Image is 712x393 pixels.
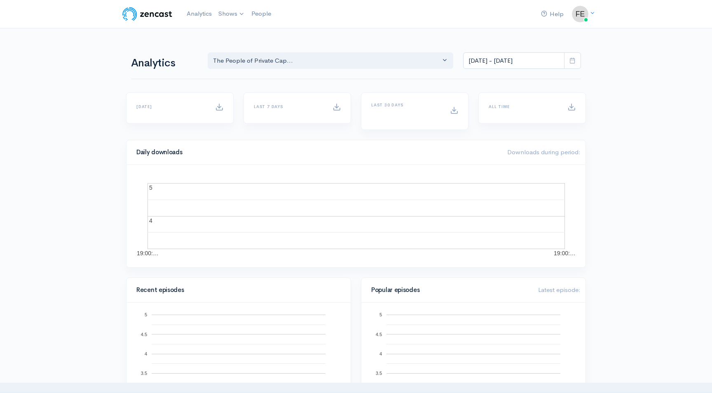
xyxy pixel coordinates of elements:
a: Shows [215,5,248,23]
h4: Recent episodes [136,287,336,294]
a: Help [538,5,567,23]
text: 4 [149,217,152,224]
div: The People of Private Cap... [213,56,440,66]
svg: A chart. [136,175,576,257]
text: 5 [379,312,382,317]
h6: Last 7 days [254,104,323,109]
text: 5 [149,184,152,191]
text: 4.5 [141,332,147,337]
h4: Popular episodes [371,287,528,294]
h6: Last 30 days [371,103,440,107]
img: ... [572,6,588,22]
text: 3.5 [376,371,382,376]
input: analytics date range selector [463,52,564,69]
button: The People of Private Cap... [208,52,453,69]
text: 4 [379,351,382,356]
h6: [DATE] [136,104,205,109]
a: Analytics [183,5,215,23]
text: 5 [145,312,147,317]
span: Downloads during period: [507,148,581,156]
h1: Analytics [131,57,198,69]
text: 19:00:… [554,250,576,257]
a: People [248,5,274,23]
text: 19:00:… [137,250,159,257]
span: Latest episode: [538,286,581,294]
text: 4.5 [376,332,382,337]
img: ZenCast Logo [121,6,173,22]
h4: Daily downloads [136,149,497,156]
text: 4 [145,351,147,356]
h6: All time [489,104,557,109]
text: 3.5 [141,371,147,376]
